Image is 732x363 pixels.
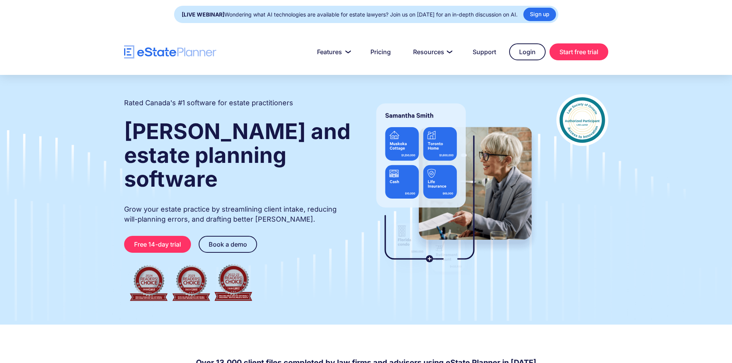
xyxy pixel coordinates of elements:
img: estate planner showing wills to their clients, using eState Planner, a leading estate planning so... [367,94,541,275]
a: Support [463,44,505,60]
h2: Rated Canada's #1 software for estate practitioners [124,98,293,108]
a: Sign up [523,8,556,21]
a: Start free trial [549,43,608,60]
a: home [124,45,216,59]
a: Free 14-day trial [124,236,191,253]
a: Features [308,44,357,60]
a: Pricing [361,44,400,60]
a: Login [509,43,546,60]
div: Wondering what AI technologies are available for estate lawyers? Join us on [DATE] for an in-dept... [182,9,518,20]
strong: [PERSON_NAME] and estate planning software [124,118,350,192]
a: Resources [404,44,460,60]
p: Grow your estate practice by streamlining client intake, reducing will-planning errors, and draft... [124,204,352,224]
a: Book a demo [199,236,257,253]
strong: [LIVE WEBINAR] [182,11,224,18]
